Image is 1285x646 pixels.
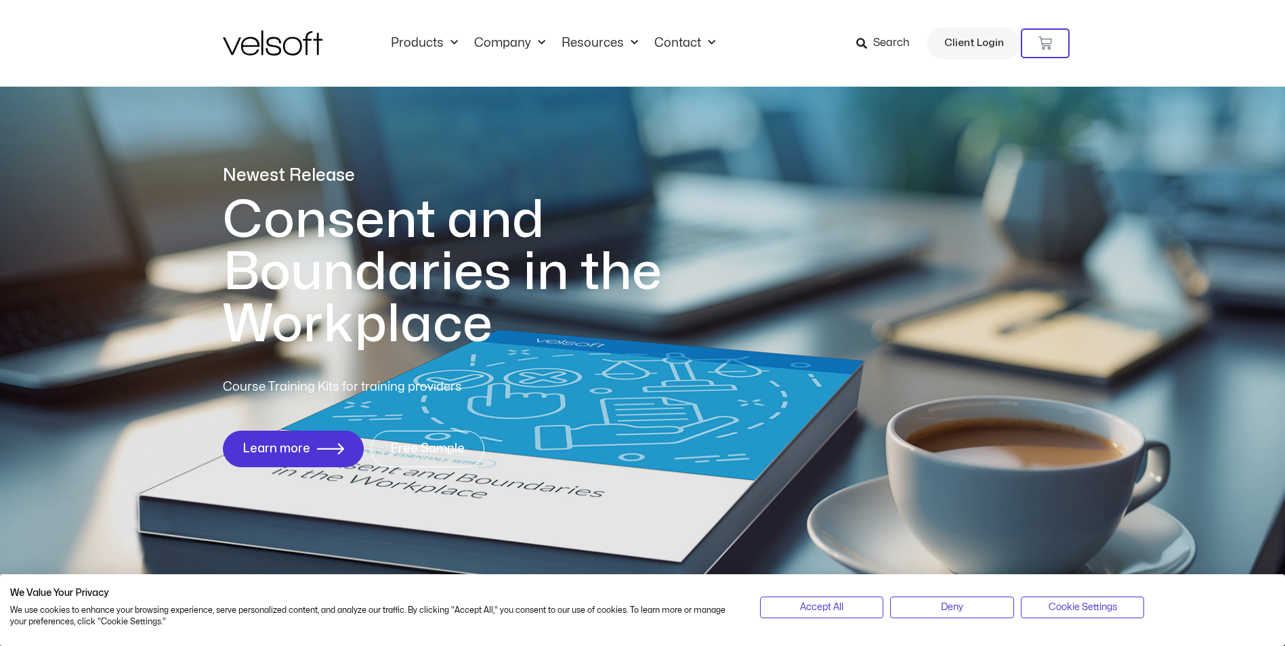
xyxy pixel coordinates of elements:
[223,431,364,467] a: Learn more
[383,36,466,51] a: ProductsMenu Toggle
[466,36,553,51] a: CompanyMenu Toggle
[390,442,465,456] span: Free Sample
[1021,597,1145,618] button: Adjust cookie preferences
[10,605,740,628] p: We use cookies to enhance your browsing experience, serve personalized content, and analyze our t...
[944,35,1004,52] span: Client Login
[383,36,723,51] nav: Menu
[890,597,1014,618] button: Deny all cookies
[873,35,910,52] span: Search
[223,378,560,397] p: Course Training Kits for training providers
[941,600,963,615] span: Deny
[243,442,310,456] span: Learn more
[223,30,322,56] img: Velsoft Training Materials
[1049,600,1117,615] span: Cookie Settings
[760,597,884,618] button: Accept all cookies
[927,27,1021,60] a: Client Login
[553,36,646,51] a: ResourcesMenu Toggle
[10,587,740,599] h2: We Value Your Privacy
[223,164,717,188] p: Newest Release
[223,194,717,351] h1: Consent and Boundaries in the Workplace
[646,36,723,51] a: ContactMenu Toggle
[371,431,484,467] a: Free Sample
[856,32,919,55] a: Search
[800,600,843,615] span: Accept All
